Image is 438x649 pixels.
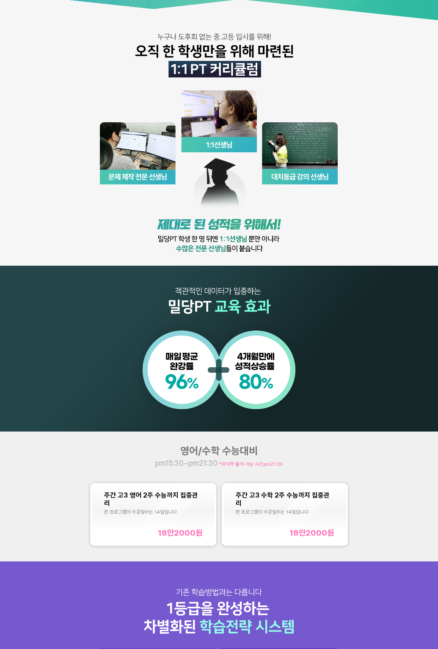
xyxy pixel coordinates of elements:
[155,459,219,467] span: pm15:30~pm21:30
[104,491,198,507] span: 주간 고3 영어 2주 수능까지 집중관리
[180,445,258,457] span: 영어/수학 수능대비
[289,528,334,538] div: 18만2000 원
[236,491,330,507] span: 주간 고3 수학 2주 수능까지 집중관리
[104,509,202,515] div: 본 프로그램의 수강일수는 14일입니다.
[236,509,334,515] div: 본 프로그램의 수강일수는 14일입니다.
[219,461,283,467] span: *마지막 출석 가능 시간 pm21:30
[158,528,202,538] div: 18만2000 원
